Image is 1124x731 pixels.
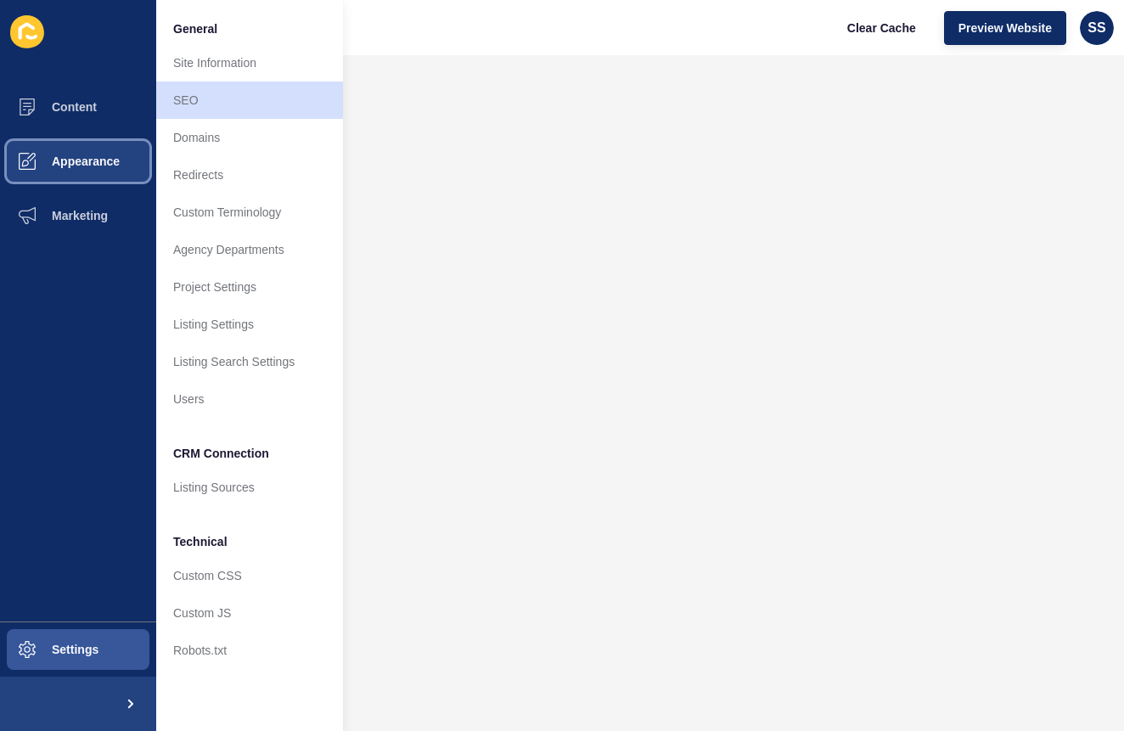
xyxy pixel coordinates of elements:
a: Robots.txt [156,632,343,669]
span: CRM Connection [173,445,269,462]
a: Users [156,380,343,418]
a: Custom CSS [156,557,343,594]
span: Preview Website [958,20,1052,37]
a: Listing Settings [156,306,343,343]
span: SS [1087,20,1105,37]
a: Domains [156,119,343,156]
a: Custom JS [156,594,343,632]
a: Site Information [156,44,343,82]
span: Clear Cache [847,20,916,37]
a: SEO [156,82,343,119]
a: Project Settings [156,268,343,306]
button: Clear Cache [833,11,930,45]
button: Preview Website [944,11,1066,45]
a: Listing Search Settings [156,343,343,380]
span: General [173,20,217,37]
span: Technical [173,533,228,550]
a: Listing Sources [156,469,343,506]
a: Agency Departments [156,231,343,268]
a: Custom Terminology [156,194,343,231]
a: Redirects [156,156,343,194]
